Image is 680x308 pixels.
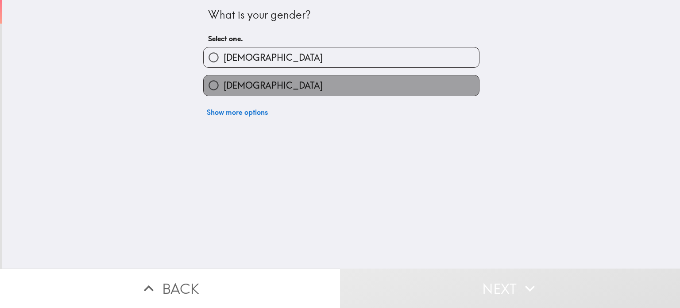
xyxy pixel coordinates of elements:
span: [DEMOGRAPHIC_DATA] [224,51,323,64]
button: Next [340,269,680,308]
button: [DEMOGRAPHIC_DATA] [204,47,479,67]
button: [DEMOGRAPHIC_DATA] [204,75,479,95]
div: What is your gender? [208,8,475,23]
h6: Select one. [208,34,475,43]
button: Show more options [203,103,271,121]
span: [DEMOGRAPHIC_DATA] [224,79,323,92]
